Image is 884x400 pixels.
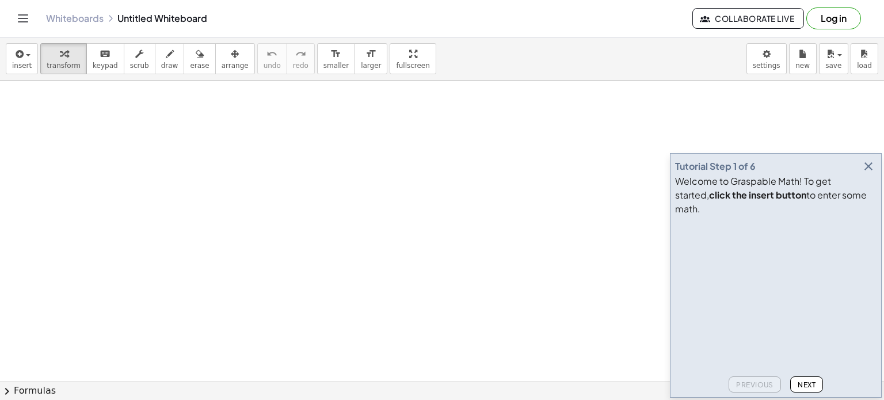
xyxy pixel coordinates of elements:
[361,62,381,70] span: larger
[795,62,810,70] span: new
[396,62,429,70] span: fullscreen
[6,43,38,74] button: insert
[264,62,281,70] span: undo
[222,62,249,70] span: arrange
[257,43,287,74] button: undoundo
[14,9,32,28] button: Toggle navigation
[295,47,306,61] i: redo
[709,189,806,201] b: click the insert button
[47,62,81,70] span: transform
[266,47,277,61] i: undo
[789,43,817,74] button: new
[86,43,124,74] button: keyboardkeypad
[190,62,209,70] span: erase
[753,62,780,70] span: settings
[675,159,756,173] div: Tutorial Step 1 of 6
[798,380,816,389] span: Next
[355,43,387,74] button: format_sizelarger
[790,376,823,393] button: Next
[390,43,436,74] button: fullscreen
[293,62,308,70] span: redo
[825,62,841,70] span: save
[12,62,32,70] span: insert
[161,62,178,70] span: draw
[130,62,149,70] span: scrub
[675,174,877,216] div: Welcome to Graspable Math! To get started, to enter some math.
[124,43,155,74] button: scrub
[819,43,848,74] button: save
[702,13,794,24] span: Collaborate Live
[317,43,355,74] button: format_sizesmaller
[365,47,376,61] i: format_size
[851,43,878,74] button: load
[746,43,787,74] button: settings
[215,43,255,74] button: arrange
[330,47,341,61] i: format_size
[46,13,104,24] a: Whiteboards
[806,7,861,29] button: Log in
[692,8,804,29] button: Collaborate Live
[184,43,215,74] button: erase
[100,47,110,61] i: keyboard
[287,43,315,74] button: redoredo
[40,43,87,74] button: transform
[155,43,185,74] button: draw
[857,62,872,70] span: load
[323,62,349,70] span: smaller
[93,62,118,70] span: keypad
